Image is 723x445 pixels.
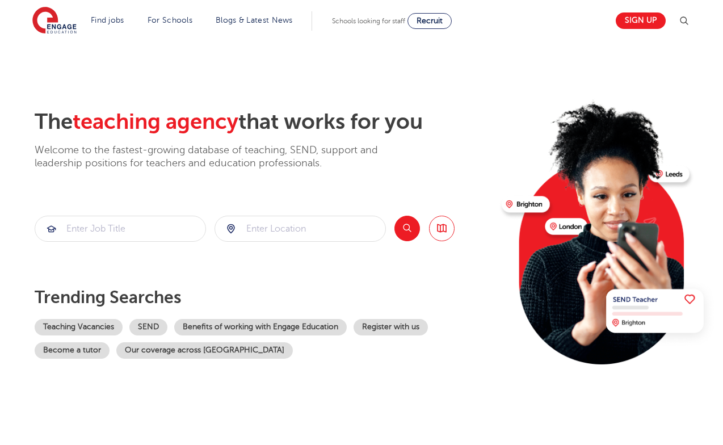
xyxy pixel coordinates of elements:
[407,13,452,29] a: Recruit
[32,7,77,35] img: Engage Education
[73,110,238,134] span: teaching agency
[35,287,493,308] p: Trending searches
[91,16,124,24] a: Find jobs
[35,216,205,241] input: Submit
[116,342,293,359] a: Our coverage across [GEOGRAPHIC_DATA]
[215,216,385,241] input: Submit
[129,319,167,335] a: SEND
[35,342,110,359] a: Become a tutor
[616,12,666,29] a: Sign up
[332,17,405,25] span: Schools looking for staff
[354,319,428,335] a: Register with us
[35,109,493,135] h2: The that works for you
[394,216,420,241] button: Search
[215,216,386,242] div: Submit
[216,16,293,24] a: Blogs & Latest News
[417,16,443,25] span: Recruit
[35,319,123,335] a: Teaching Vacancies
[35,144,409,170] p: Welcome to the fastest-growing database of teaching, SEND, support and leadership positions for t...
[174,319,347,335] a: Benefits of working with Engage Education
[148,16,192,24] a: For Schools
[35,216,206,242] div: Submit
